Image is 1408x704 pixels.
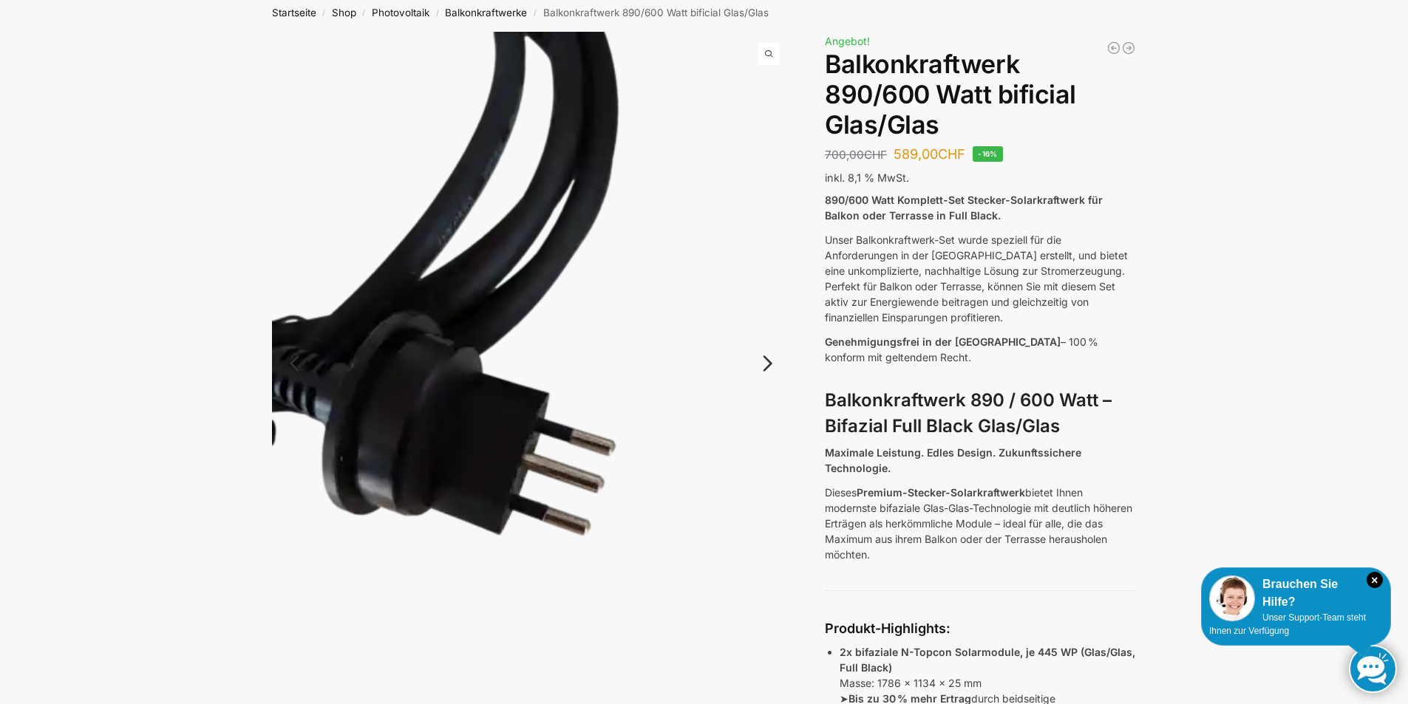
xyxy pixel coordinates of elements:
a: Photovoltaik [372,7,429,18]
strong: Premium-Stecker-Solarkraftwerk [857,486,1025,499]
div: Brauchen Sie Hilfe? [1209,575,1383,611]
span: / [429,7,445,19]
p: Dieses bietet Ihnen modernste bifaziale Glas-Glas-Technologie mit deutlich höheren Erträgen als h... [825,485,1136,562]
a: Steckerkraftwerk 890/600 Watt, mit Ständer für Terrasse inkl. Lieferung [1121,41,1136,55]
strong: Balkonkraftwerk 890 / 600 Watt – Bifazial Full Black Glas/Glas [825,389,1112,437]
span: CHF [938,146,965,162]
span: inkl. 8,1 % MwSt. [825,171,909,184]
span: -16% [973,146,1003,162]
span: CHF [864,148,887,162]
img: Balkonkraftwerk 890/600 Watt bificial Glas/Glas 17 [790,32,1309,550]
a: Balkonkraftwerke [445,7,527,18]
img: Customer service [1209,575,1255,621]
a: 890/600 Watt Solarkraftwerk + 2,7 KW Batteriespeicher Genehmigungsfrei [1106,41,1121,55]
a: Shop [332,7,356,18]
p: Unser Balkonkraftwerk-Set wurde speziell für die Anforderungen in der [GEOGRAPHIC_DATA] erstellt,... [825,232,1136,325]
bdi: 589,00 [894,146,965,162]
span: – 100 % konform mit geltendem Recht. [825,335,1098,363]
bdi: 700,00 [825,148,887,162]
strong: 2x bifaziale N-Topcon Solarmodule, je 445 WP (Glas/Glas, Full Black) [840,646,1135,674]
strong: 890/600 Watt Komplett-Set Stecker-Solarkraftwerk für Balkon oder Terrasse in Full Black. [825,194,1103,222]
span: Genehmigungsfrei in der [GEOGRAPHIC_DATA] [825,335,1061,348]
strong: Produkt-Highlights: [825,621,950,636]
span: / [356,7,372,19]
i: Schließen [1367,572,1383,588]
span: / [527,7,543,19]
strong: Maximale Leistung. Edles Design. Zukunftssichere Technologie. [825,446,1081,474]
span: / [316,7,332,19]
span: Angebot! [825,35,870,47]
span: Unser Support-Team steht Ihnen zur Verfügung [1209,612,1366,636]
h1: Balkonkraftwerk 890/600 Watt bificial Glas/Glas [825,49,1136,140]
a: Startseite [272,7,316,18]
